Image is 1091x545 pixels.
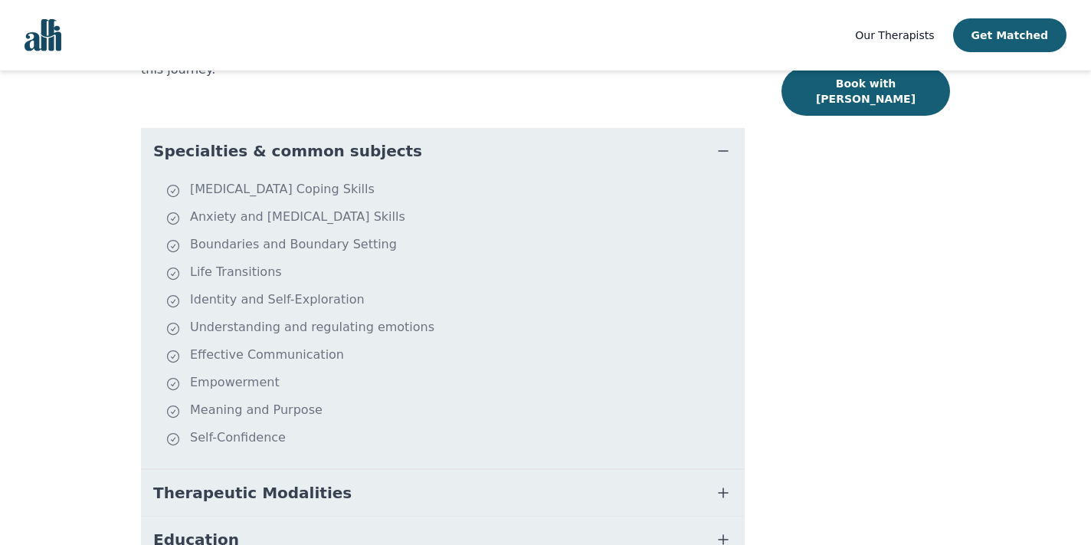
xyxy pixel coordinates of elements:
[153,482,352,504] span: Therapeutic Modalities
[165,291,739,312] li: Identity and Self-Exploration
[855,26,934,44] a: Our Therapists
[165,263,739,284] li: Life Transitions
[165,346,739,367] li: Effective Communication
[165,373,739,395] li: Empowerment
[165,401,739,422] li: Meaning and Purpose
[25,19,61,51] img: alli logo
[165,428,739,450] li: Self-Confidence
[165,180,739,202] li: [MEDICAL_DATA] Coping Skills
[141,470,745,516] button: Therapeutic Modalities
[855,29,934,41] span: Our Therapists
[165,235,739,257] li: Boundaries and Boundary Setting
[165,208,739,229] li: Anxiety and [MEDICAL_DATA] Skills
[141,128,745,174] button: Specialties & common subjects
[953,18,1066,52] button: Get Matched
[781,67,950,116] button: Book with [PERSON_NAME]
[165,318,739,340] li: Understanding and regulating emotions
[153,140,422,162] span: Specialties & common subjects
